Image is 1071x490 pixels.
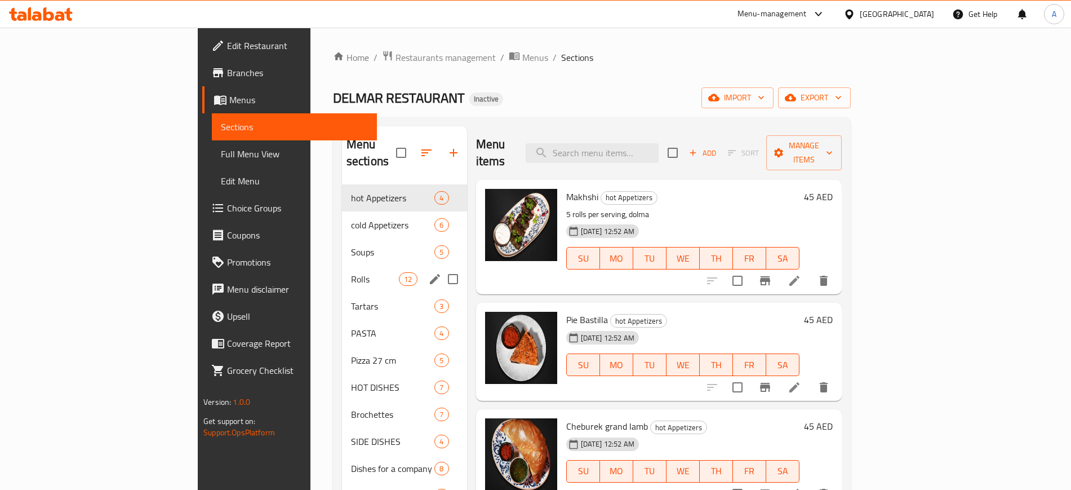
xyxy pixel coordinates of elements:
[704,250,728,267] span: TH
[633,354,666,376] button: TU
[203,425,275,440] a: Support.OpsPlatform
[522,51,548,64] span: Menus
[611,315,666,328] span: hot Appetizers
[752,374,779,401] button: Branch-specific-item
[426,271,443,288] button: edit
[395,51,496,64] span: Restaurants management
[434,218,448,232] div: items
[351,462,435,475] span: Dishes for a company
[566,208,799,222] p: 5 rolls per serving, dolma
[666,247,700,270] button: WE
[700,247,733,270] button: TH
[671,357,695,373] span: WE
[576,439,639,449] span: [DATE] 12:52 AM
[221,120,367,134] span: Sections
[227,66,367,80] span: Branches
[671,463,695,479] span: WE
[227,310,367,323] span: Upsell
[434,326,448,340] div: items
[638,250,662,267] span: TU
[221,147,367,161] span: Full Menu View
[600,247,633,270] button: MO
[351,191,435,205] div: hot Appetizers
[382,50,496,65] a: Restaurants management
[351,326,435,340] span: PASTA
[435,436,448,447] span: 4
[342,184,467,211] div: hot Appetizers4
[605,250,629,267] span: MO
[766,354,799,376] button: SA
[778,87,851,108] button: export
[202,357,376,384] a: Grocery Checklist
[601,191,657,204] span: hot Appetizers
[733,354,766,376] button: FR
[351,245,435,259] span: Soups
[202,249,376,276] a: Promotions
[566,188,598,205] span: Makhshi
[351,408,435,421] span: Brochettes
[233,395,250,409] span: 1.0.0
[638,357,662,373] span: TU
[576,226,639,237] span: [DATE] 12:52 AM
[733,460,766,483] button: FR
[804,418,833,434] h6: 45 AED
[212,140,376,167] a: Full Menu View
[771,463,795,479] span: SA
[342,401,467,428] div: Brochettes7
[229,93,367,107] span: Menus
[710,91,765,105] span: import
[721,144,766,162] span: Select section first
[435,382,448,393] span: 7
[566,247,600,270] button: SU
[202,303,376,330] a: Upsell
[227,201,367,215] span: Choice Groups
[202,86,376,113] a: Menus
[485,189,557,261] img: Makhshi
[600,354,633,376] button: MO
[700,460,733,483] button: TH
[202,59,376,86] a: Branches
[342,239,467,266] div: Soups5
[212,167,376,195] a: Edit Menu
[687,147,718,160] span: Add
[566,311,608,328] span: Pie Bastilla
[435,247,448,258] span: 5
[605,357,629,373] span: MO
[766,247,799,270] button: SA
[351,354,435,367] span: Pizza 27 cm
[227,39,367,52] span: Edit Restaurant
[566,460,600,483] button: SU
[202,32,376,59] a: Edit Restaurant
[500,51,504,64] li: /
[666,460,700,483] button: WE
[737,7,807,21] div: Menu-management
[561,51,593,64] span: Sections
[600,460,633,483] button: MO
[435,355,448,366] span: 5
[434,462,448,475] div: items
[860,8,934,20] div: [GEOGRAPHIC_DATA]
[399,272,417,286] div: items
[342,293,467,320] div: Tartars3
[342,374,467,401] div: HOT DISHES7
[571,357,596,373] span: SU
[351,381,435,394] span: HOT DISHES
[1052,8,1056,20] span: A
[333,85,465,111] span: DELMAR RESTAURANT
[509,50,548,65] a: Menus
[633,460,666,483] button: TU
[666,354,700,376] button: WE
[342,455,467,482] div: Dishes for a company8
[775,139,833,167] span: Manage items
[651,421,706,434] span: hot Appetizers
[351,435,435,448] div: SIDE DISHES
[685,144,721,162] span: Add item
[726,376,749,399] span: Select to update
[435,301,448,312] span: 3
[566,418,648,435] span: Cheburek grand lamb
[351,218,435,232] span: cold Appetizers
[342,347,467,374] div: Pizza 27 cm5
